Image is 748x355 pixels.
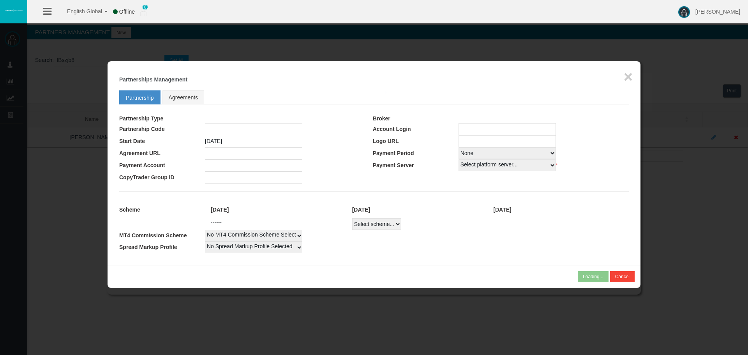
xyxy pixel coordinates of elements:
td: Start Date [119,135,205,147]
td: Partnership Code [119,123,205,135]
span: [DATE] [205,138,222,144]
td: Account Login [373,123,459,135]
td: Agreement URL [119,147,205,159]
td: Payment Server [373,159,459,171]
td: Logo URL [373,135,459,147]
img: user-image [678,6,690,18]
div: [DATE] [205,205,346,214]
span: 0 [142,5,148,10]
span: ------ [211,219,222,226]
td: CopyTrader Group ID [119,171,205,184]
td: MT4 Commission Scheme [119,230,205,242]
td: Payment Account [119,159,205,171]
img: logo.svg [4,9,23,12]
td: Payment Period [373,147,459,159]
td: Scheme [119,201,205,218]
div: [DATE] [487,205,629,214]
span: [PERSON_NAME] [695,9,740,15]
button: × [624,69,633,85]
span: Offline [119,9,135,15]
div: [DATE] [346,205,488,214]
img: user_small.png [140,8,146,16]
td: Spread Markup Profile [119,242,205,253]
span: English Global [57,8,102,14]
button: Cancel [610,271,635,282]
td: Partnership Type [119,114,205,123]
td: Broker [373,114,459,123]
